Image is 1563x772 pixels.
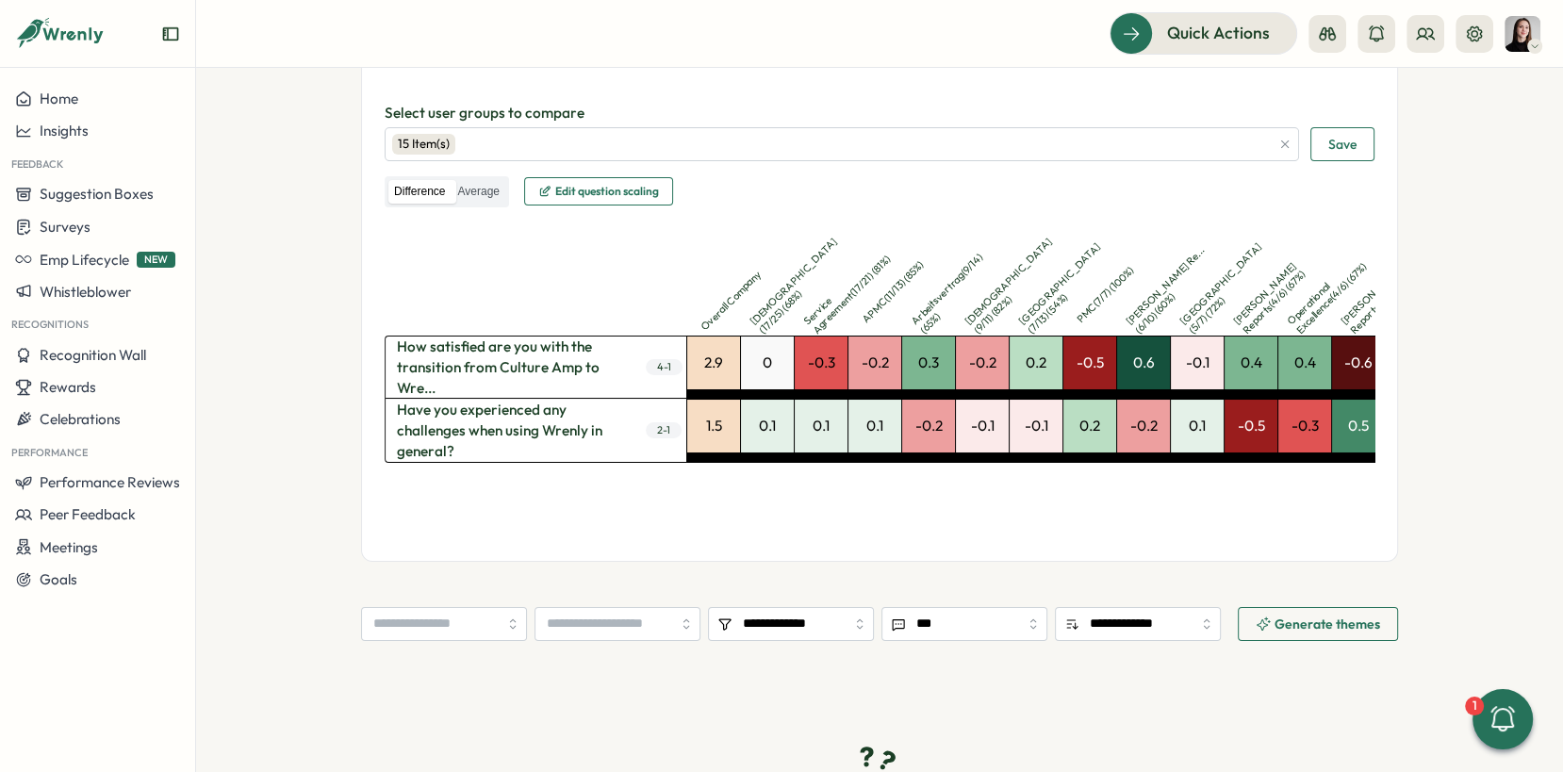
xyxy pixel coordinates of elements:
[801,238,899,337] p: Service Agreement ( 17 / 21 ) ( 81 %)
[699,244,787,333] p: Overall Company
[956,400,1009,452] div: -0.1
[956,337,1009,389] div: -0.2
[1016,238,1114,337] p: [GEOGRAPHIC_DATA] ( 7 / 13 ) ( 54 %)
[1231,238,1329,337] p: [PERSON_NAME] Reports ( 4 / 6 ) ( 67 %)
[646,359,683,375] span: 4 - 1
[40,473,180,491] span: Performance Reviews
[40,90,78,107] span: Home
[386,337,641,399] span: How satisfied are you with the transition from Culture Amp to Wre...
[1285,238,1383,337] p: Operational Excellence ( 4 / 6 ) ( 67 %)
[40,346,146,364] span: Recognition Wall
[40,185,154,203] span: Suggestion Boxes
[40,122,89,140] span: Insights
[40,378,96,396] span: Rewards
[40,218,90,236] span: Surveys
[795,337,847,389] div: -0.3
[1110,12,1297,54] button: Quick Actions
[848,337,901,389] div: -0.2
[1117,400,1170,452] div: -0.2
[1124,238,1222,337] p: [PERSON_NAME] Re... ( 6 / 10 ) ( 60 %)
[902,337,955,389] div: 0.3
[1332,400,1385,452] div: 0.5
[388,180,451,204] label: Difference
[1310,127,1374,161] button: Save
[555,186,659,197] span: Edit question scaling
[137,252,175,268] span: NEW
[524,177,673,205] button: Edit question scaling
[687,337,740,389] div: 2.9
[386,399,641,461] span: Have you experienced any challenges when using Wrenly in general?
[1505,16,1540,52] img: Elena Ladushyna
[1010,400,1062,452] div: -0.1
[385,103,1374,123] p: Select user groups to compare
[1063,400,1116,452] div: 0.2
[40,570,77,588] span: Goals
[1117,337,1170,389] div: 0.6
[452,180,504,204] label: Average
[741,400,794,452] div: 0.1
[795,400,847,452] div: 0.1
[1275,617,1380,631] span: Generate themes
[1167,21,1270,45] span: Quick Actions
[902,400,955,452] div: -0.2
[1177,238,1275,337] p: [GEOGRAPHIC_DATA] ( 5 / 7 ) ( 72 %)
[646,422,682,438] span: 2 - 1
[40,538,98,556] span: Meetings
[848,400,901,452] div: 0.1
[1225,400,1277,452] div: -0.5
[1278,337,1331,389] div: 0.4
[909,238,1007,337] p: Arbeitsvertrag ( 9 / 14 ) ( 65 %)
[741,337,794,389] div: 0
[687,400,740,452] div: 1.5
[40,505,136,523] span: Peer Feedback
[1473,689,1533,749] button: 1
[860,237,948,325] p: APMC ( 11 / 13 ) ( 85 %)
[1465,697,1484,715] div: 1
[1332,337,1385,389] div: -0.6
[1328,128,1357,160] span: Save
[392,134,455,155] div: 15 Item(s)
[1010,337,1062,389] div: 0.2
[1225,337,1277,389] div: 0.4
[40,251,129,269] span: Emp Lifecycle
[748,238,846,337] p: [DEMOGRAPHIC_DATA] ( 17 / 25 ) ( 68 %)
[1278,400,1331,452] div: -0.3
[1171,400,1224,452] div: 0.1
[1171,337,1224,389] div: -0.1
[40,410,121,428] span: Celebrations
[962,238,1061,337] p: [DEMOGRAPHIC_DATA] ( 9 / 11 ) ( 82 %)
[161,25,180,43] button: Expand sidebar
[1063,337,1116,389] div: -0.5
[1075,237,1163,325] p: PMC ( 7 / 7 ) ( 100 %)
[40,283,131,301] span: Whistleblower
[1238,607,1398,641] button: Generate themes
